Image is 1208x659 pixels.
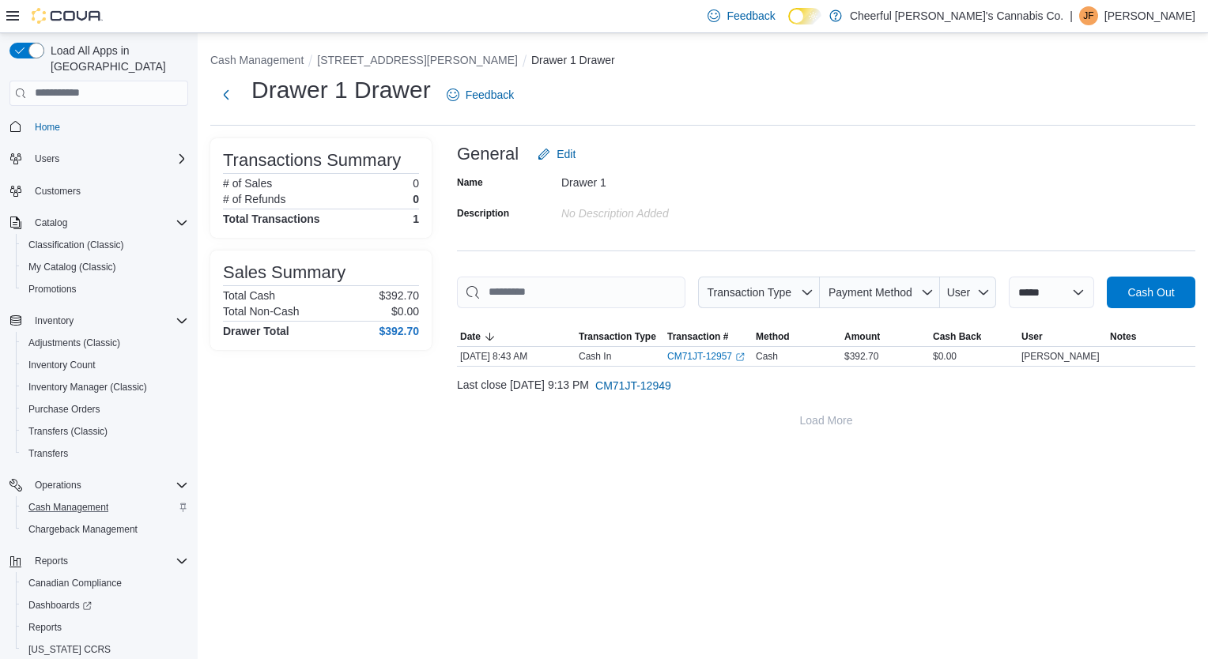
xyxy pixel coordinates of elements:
button: Transfers [16,442,194,465]
button: Next [210,79,242,111]
p: Cheerful [PERSON_NAME]'s Cannabis Co. [850,6,1063,25]
span: Cash [756,350,778,363]
span: Transfers (Classic) [28,425,108,438]
a: Dashboards [22,596,98,615]
span: Inventory [35,314,74,327]
button: Load More [457,405,1195,436]
span: User [947,286,971,299]
button: Classification (Classic) [16,234,194,256]
h4: Total Transactions [223,213,320,225]
svg: External link [735,352,745,362]
span: Classification (Classic) [22,235,188,254]
button: Purchase Orders [16,398,194,420]
span: Customers [28,181,188,201]
nav: An example of EuiBreadcrumbs [210,52,1195,71]
span: Inventory Count [28,359,96,371]
button: Reports [16,616,194,638]
span: Dashboards [28,599,92,612]
h1: Drawer 1 Drawer [251,74,431,106]
a: Adjustments (Classic) [22,333,126,352]
h4: Drawer Total [223,325,289,337]
div: Jason Fitzpatrick [1079,6,1098,25]
span: Feedback [466,87,514,103]
span: Inventory Manager (Classic) [28,381,147,394]
button: Transaction Type [698,277,820,308]
a: Canadian Compliance [22,574,128,593]
button: Drawer 1 Drawer [531,54,615,66]
a: Purchase Orders [22,400,107,419]
h4: 1 [413,213,419,225]
h3: General [457,145,519,164]
a: My Catalog (Classic) [22,258,123,277]
span: Users [35,153,59,165]
button: Cash Management [16,496,194,518]
div: $0.00 [930,347,1018,366]
button: Operations [3,474,194,496]
button: My Catalog (Classic) [16,256,194,278]
span: Cash Out [1127,284,1174,300]
button: Canadian Compliance [16,572,194,594]
span: Notes [1110,330,1136,343]
label: Name [457,176,483,189]
p: $392.70 [379,289,419,302]
span: Washington CCRS [22,640,188,659]
a: Dashboards [16,594,194,616]
button: Transaction Type [576,327,664,346]
span: [PERSON_NAME] [1021,350,1100,363]
span: Canadian Compliance [28,577,122,589]
input: This is a search bar. As you type, the results lower in the page will automatically filter. [457,277,685,308]
span: Promotions [28,283,77,296]
button: Users [28,149,66,168]
p: $0.00 [391,305,419,318]
button: [STREET_ADDRESS][PERSON_NAME] [317,54,518,66]
button: Inventory [28,311,80,330]
button: Customers [3,179,194,202]
button: Method [753,327,841,346]
h6: Total Non-Cash [223,305,300,318]
a: Transfers (Classic) [22,422,114,441]
span: Users [28,149,188,168]
span: Reports [28,552,188,571]
button: Edit [531,138,582,170]
span: Payment Method [829,286,912,299]
span: Cash Management [22,498,188,517]
a: Chargeback Management [22,520,144,539]
span: Home [28,117,188,137]
button: Inventory Count [16,354,194,376]
p: 0 [413,177,419,190]
button: CM71JT-12949 [589,370,678,401]
span: Cash Management [28,501,108,514]
button: Payment Method [820,277,940,308]
input: Dark Mode [788,8,821,24]
button: Inventory [3,310,194,332]
a: Inventory Manager (Classic) [22,378,153,397]
button: Promotions [16,278,194,300]
span: Cash Back [933,330,981,343]
span: Chargeback Management [22,520,188,539]
span: Reports [28,621,62,634]
span: Transfers (Classic) [22,422,188,441]
span: Date [460,330,481,343]
div: No Description added [561,201,773,220]
button: User [1018,327,1107,346]
label: Description [457,207,509,220]
span: Adjustments (Classic) [28,337,120,349]
span: My Catalog (Classic) [22,258,188,277]
button: Catalog [3,212,194,234]
a: Cash Management [22,498,115,517]
span: Customers [35,185,81,198]
span: Operations [28,476,188,495]
span: Edit [557,146,576,162]
h6: # of Refunds [223,193,285,205]
h6: # of Sales [223,177,272,190]
span: Transaction Type [579,330,656,343]
span: Classification (Classic) [28,239,124,251]
a: Customers [28,182,87,201]
span: Adjustments (Classic) [22,333,188,352]
span: Method [756,330,790,343]
span: Promotions [22,280,188,299]
span: Inventory Count [22,356,188,375]
span: Chargeback Management [28,523,138,536]
span: Feedback [727,8,775,24]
